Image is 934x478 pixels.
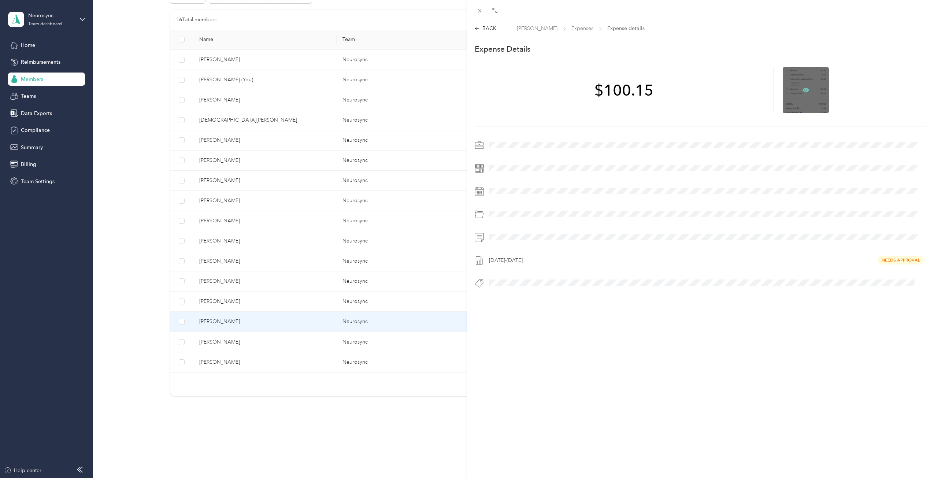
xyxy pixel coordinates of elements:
p: Expense Details [475,44,530,54]
iframe: Everlance-gr Chat Button Frame [893,437,934,478]
span: Expenses [571,25,593,32]
div: BACK [475,25,496,32]
span: Expense details [607,25,645,32]
span: $100.15 [594,82,653,98]
span: [PERSON_NAME] [517,25,557,32]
